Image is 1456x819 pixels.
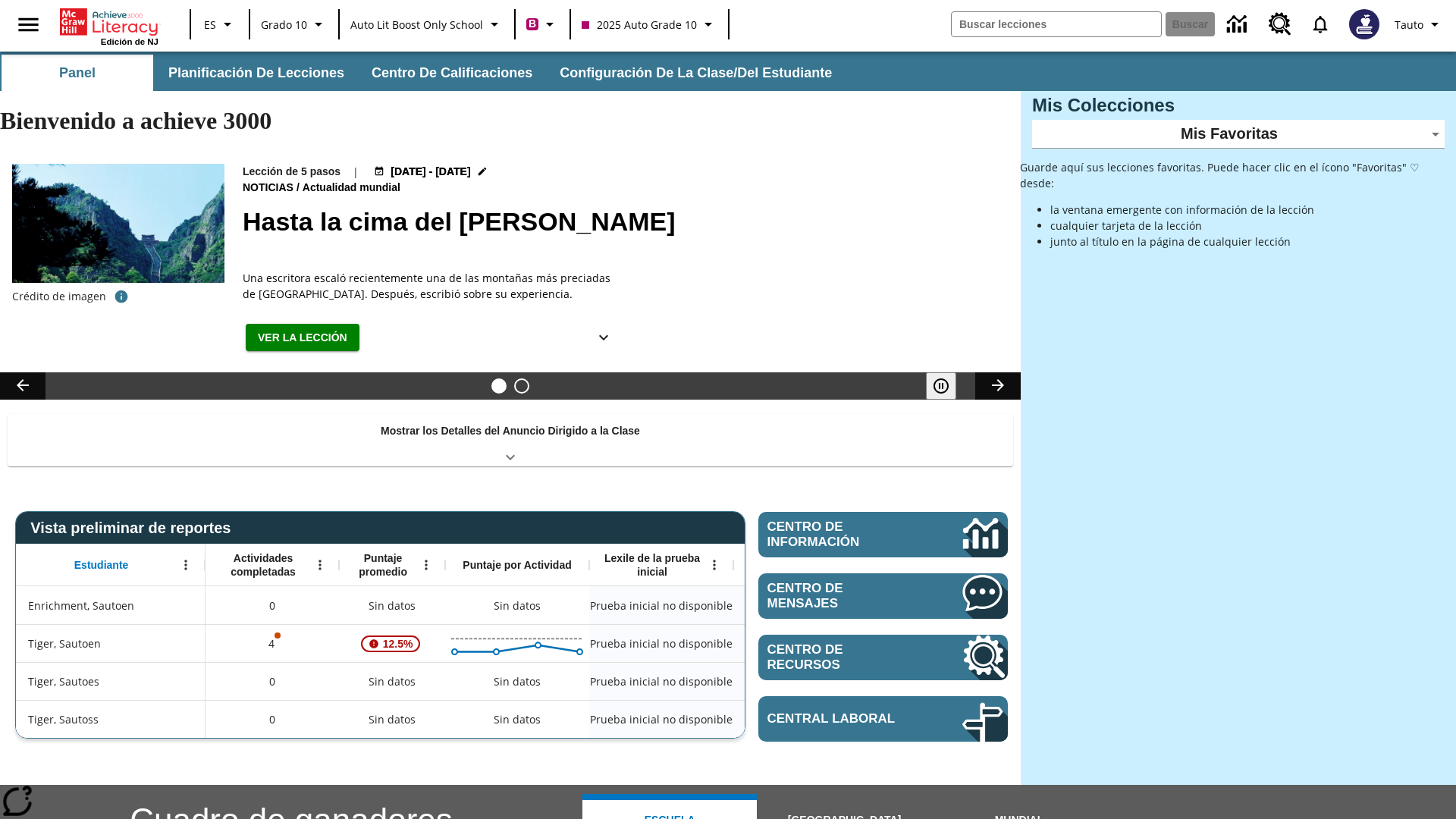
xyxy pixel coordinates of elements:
[371,164,491,180] button: 22 jul - 30 jun Elegir fechas
[255,11,334,38] button: Grado: Grado 10, Elige un grado
[548,55,844,91] button: Configuración de la clase/del estudiante
[206,662,339,700] div: 0, Tiger, Sautoes
[269,673,275,689] span: 0
[1050,202,1445,218] li: la ventana emergente con información de la lección
[243,202,1003,241] h2: Hasta la cima del monte Tai
[767,581,917,611] span: Centro de mensajes
[28,635,101,651] span: Tiger, Sautoen
[303,180,403,196] span: Actualidad mundial
[353,164,359,180] span: |
[758,512,1008,557] a: Centro de información
[243,180,297,196] span: Noticias
[1020,159,1445,191] p: Guarde aquí sus lecciones favoritas. Puede hacer clic en el ícono "Favoritas" ♡ desde:
[339,624,445,662] div: , 12.5%, ¡Atención! La puntuación media de 12.5% correspondiente al primer intento de este estudi...
[28,673,99,689] span: Tiger, Sautoes
[156,55,356,91] button: Planificación de lecciones
[246,324,359,352] button: Ver la lección
[1050,218,1445,234] li: cualquier tarjeta de la lección
[590,673,733,689] span: Prueba inicial no disponible, Tiger, Sautoes
[261,17,307,33] span: Grado 10
[529,14,536,33] span: B
[361,704,423,735] span: Sin datos
[206,586,339,624] div: 0, Enrichment, Sautoen
[486,704,548,735] div: Sin datos, Tiger, Sautoss
[590,598,733,613] span: Prueba inicial no disponible, Enrichment, Sautoen
[758,696,1008,742] a: Central laboral
[1032,95,1445,116] h3: Mis Colecciones
[703,554,726,576] button: Abrir menú
[1395,17,1423,33] span: Tauto
[1032,120,1445,149] div: Mis Favoritas
[339,700,445,738] div: Sin datos, Tiger, Sautoss
[344,11,510,38] button: Escuela: Auto Lit Boost only School, Seleccione su escuela
[926,372,956,400] button: Pausar
[347,551,419,579] span: Puntaje promedio
[339,586,445,624] div: Sin datos, Enrichment, Sautoen
[12,289,106,304] p: Crédito de imagen
[733,624,877,662] div: Sin datos, Tiger, Sautoen
[206,700,339,738] div: 0, Tiger, Sautoss
[28,711,99,727] span: Tiger, Sautoss
[582,17,697,33] span: 2025 Auto Grade 10
[213,551,313,579] span: Actividades completadas
[204,17,216,33] span: ES
[30,519,238,537] span: Vista preliminar de reportes
[381,423,640,439] p: Mostrar los Detalles del Anuncio Dirigido a la Clase
[297,181,300,193] span: /
[514,378,529,394] button: Diapositiva 2 Definiendo el propósito del Gobierno
[60,5,158,46] div: Portada
[486,591,548,621] div: Sin datos, Enrichment, Sautoen
[486,667,548,697] div: Sin datos, Tiger, Sautoes
[415,554,438,576] button: Abrir menú
[1218,4,1260,45] a: Centro de información
[361,590,423,621] span: Sin datos
[6,2,51,47] button: Abrir el menú lateral
[361,666,423,697] span: Sin datos
[267,635,278,651] p: 4
[269,711,275,727] span: 0
[733,586,877,624] div: Sin datos, Enrichment, Sautoen
[975,372,1021,400] button: Carrusel de lecciones, seguir
[767,711,917,726] span: Central laboral
[767,642,917,673] span: Centro de recursos
[350,17,483,33] span: Auto Lit Boost only School
[588,324,619,352] button: Ver más
[926,372,971,400] div: Pausar
[463,558,571,572] span: Puntaje por Actividad
[952,12,1161,36] input: Buscar campo
[2,55,153,91] button: Panel
[590,711,733,727] span: Prueba inicial no disponible, Tiger, Sautoss
[309,554,331,576] button: Abrir menú
[8,414,1013,466] div: Mostrar los Detalles del Anuncio Dirigido a la Clase
[243,270,622,302] div: Una escritora escaló recientemente una de las montañas más preciadas de [GEOGRAPHIC_DATA]. Despué...
[590,635,733,651] span: Prueba inicial no disponible, Tiger, Sautoen
[1301,5,1340,44] a: Notificaciones
[174,554,197,576] button: Abrir menú
[101,37,158,46] span: Edición de NJ
[28,598,134,613] span: Enrichment, Sautoen
[243,164,340,180] p: Lección de 5 pasos
[196,11,244,38] button: Lenguaje: ES, Selecciona un idioma
[339,662,445,700] div: Sin datos, Tiger, Sautoes
[758,635,1008,680] a: Centro de recursos, Se abrirá en una pestaña nueva.
[733,662,877,700] div: Sin datos, Tiger, Sautoes
[491,378,507,394] button: Diapositiva 1 Hasta la cima del monte Tai
[1349,9,1379,39] img: Avatar
[60,7,158,37] a: Portada
[758,573,1008,619] a: Centro de mensajes
[576,11,723,38] button: Clase: 2025 Auto Grade 10, Selecciona una clase
[767,519,911,550] span: Centro de información
[12,164,224,284] img: 6000 escalones de piedra para escalar el Monte Tai en la campiña china
[243,270,622,302] span: Una escritora escaló recientemente una de las montañas más preciadas de China. Después, escribió ...
[1340,5,1389,44] button: Escoja un nuevo avatar
[74,558,129,572] span: Estudiante
[1389,11,1450,38] button: Perfil/Configuración
[733,700,877,738] div: Sin datos, Tiger, Sautoss
[1260,4,1301,45] a: Centro de recursos, Se abrirá en una pestaña nueva.
[206,624,339,662] div: 4, Es posible que sea inválido el puntaje de una o más actividades., Tiger, Sautoen
[1050,234,1445,249] li: junto al título en la página de cualquier lección
[520,11,565,38] button: Boost El color de la clase es rojo violeta. Cambiar el color de la clase.
[359,55,544,91] button: Centro de calificaciones
[106,283,136,310] button: Crédito de foto e imágenes relacionadas: Dominio público/Charlie Fong
[377,630,419,657] span: 12.5%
